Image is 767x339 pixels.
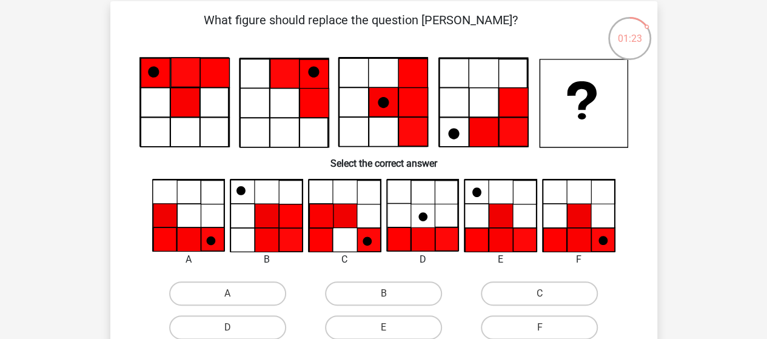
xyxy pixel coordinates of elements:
label: A [169,281,286,306]
label: B [325,281,442,306]
label: C [481,281,598,306]
div: 01:23 [607,16,652,46]
div: F [533,252,625,267]
h6: Select the correct answer [130,148,638,169]
div: E [455,252,546,267]
p: What figure should replace the question [PERSON_NAME]? [130,11,592,47]
div: C [299,252,390,267]
div: A [143,252,235,267]
div: B [221,252,312,267]
div: D [377,252,469,267]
